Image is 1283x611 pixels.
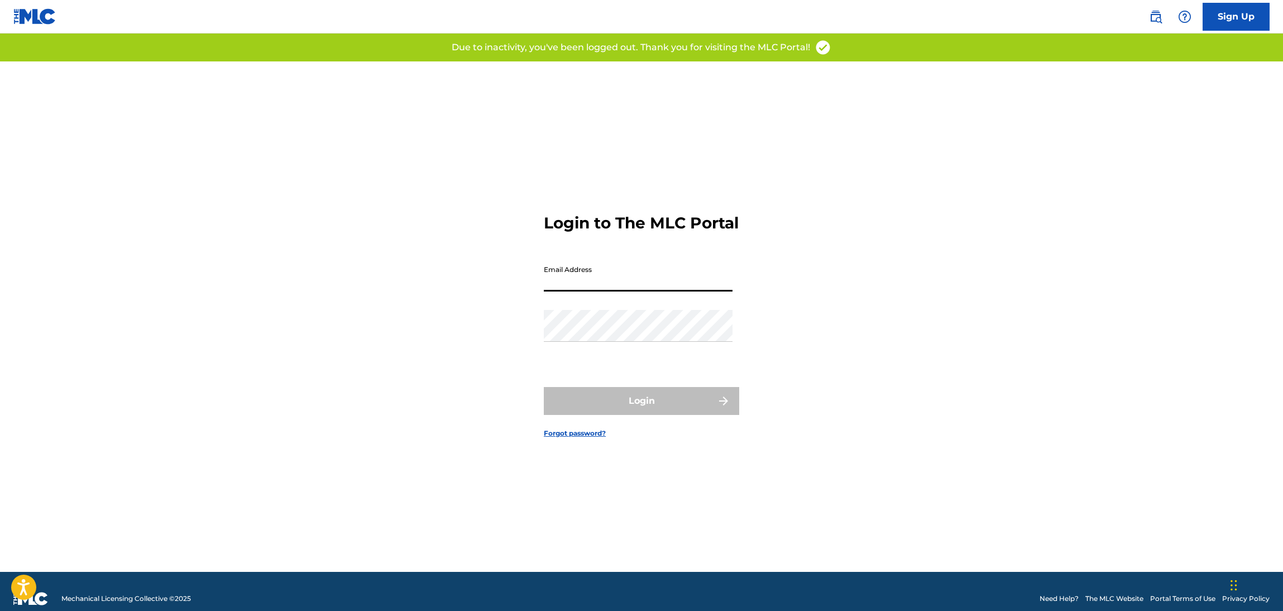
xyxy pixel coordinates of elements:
[544,428,606,438] a: Forgot password?
[1227,557,1283,611] div: Widget de chat
[1231,569,1237,602] div: Arrastrar
[1222,594,1270,604] a: Privacy Policy
[544,213,739,233] h3: Login to The MLC Portal
[1085,594,1143,604] a: The MLC Website
[1178,10,1191,23] img: help
[13,8,56,25] img: MLC Logo
[1227,557,1283,611] iframe: Chat Widget
[1203,3,1270,31] a: Sign Up
[1174,6,1196,28] div: Help
[452,41,810,54] p: Due to inactivity, you've been logged out. Thank you for visiting the MLC Portal!
[1149,10,1162,23] img: search
[61,594,191,604] span: Mechanical Licensing Collective © 2025
[13,592,48,605] img: logo
[1040,594,1079,604] a: Need Help?
[1150,594,1215,604] a: Portal Terms of Use
[1145,6,1167,28] a: Public Search
[815,39,831,56] img: access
